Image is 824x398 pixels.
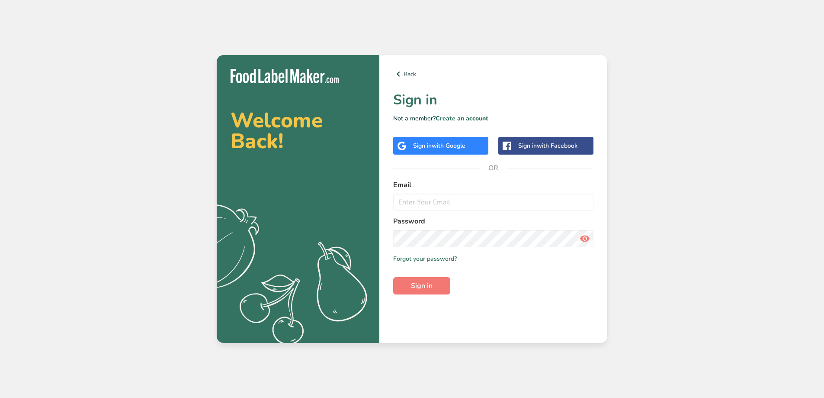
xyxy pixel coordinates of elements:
p: Not a member? [393,114,593,123]
img: Food Label Maker [231,69,339,83]
span: OR [481,155,507,181]
button: Sign in [393,277,450,294]
h1: Sign in [393,90,593,110]
span: Sign in [411,281,433,291]
label: Email [393,180,593,190]
label: Password [393,216,593,227]
span: with Facebook [537,142,577,150]
a: Create an account [436,114,488,123]
a: Back [393,69,593,79]
div: Sign in [413,141,465,150]
a: Forgot your password? [393,254,457,263]
h2: Welcome Back! [231,110,366,152]
div: Sign in [518,141,577,150]
input: Enter Your Email [393,194,593,211]
span: with Google [432,142,465,150]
